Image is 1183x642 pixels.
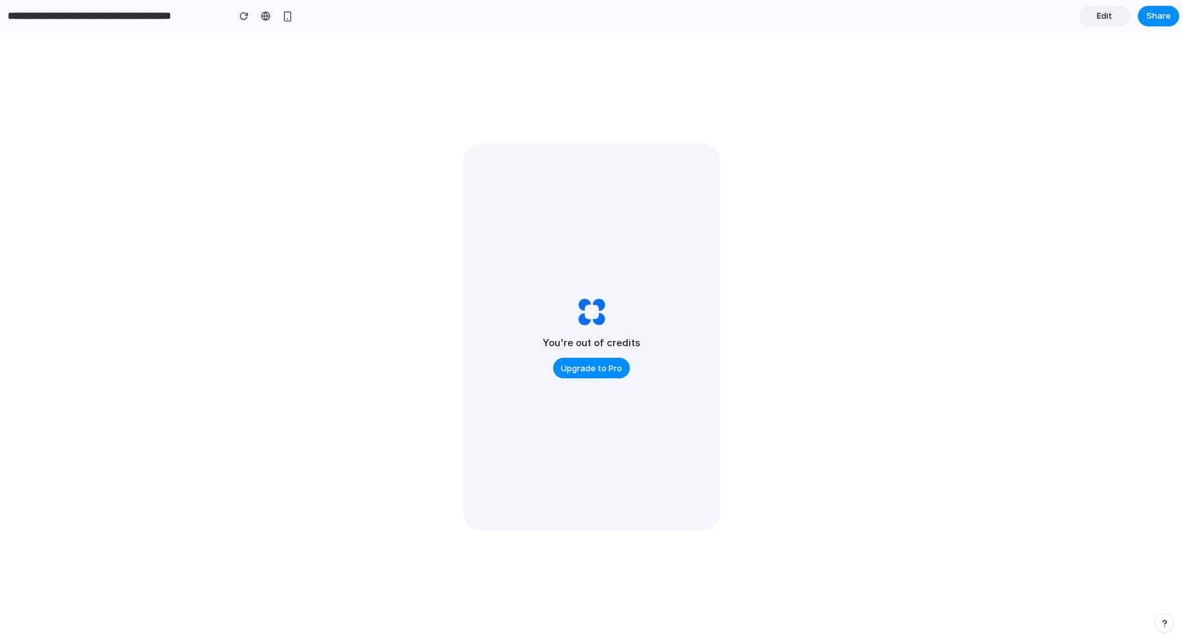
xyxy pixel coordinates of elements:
[543,336,640,351] h2: You're out of credits
[561,362,622,375] span: Upgrade to Pro
[553,358,630,378] button: Upgrade to Pro
[1079,6,1130,26] a: Edit
[1146,10,1171,23] span: Share
[1097,10,1112,23] span: Edit
[1138,6,1179,26] button: Share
